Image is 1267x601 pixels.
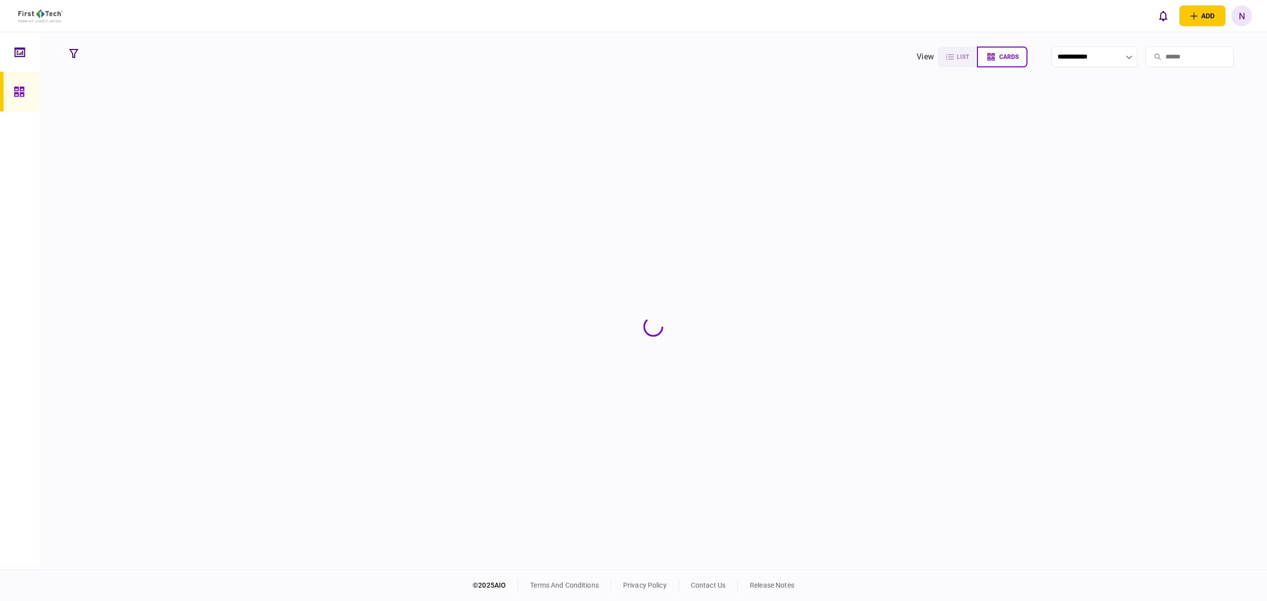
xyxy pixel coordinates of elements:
button: list [938,47,977,67]
a: contact us [691,581,726,589]
a: release notes [750,581,794,589]
button: open notifications list [1153,5,1173,26]
a: privacy policy [623,581,667,589]
span: list [957,53,969,60]
div: © 2025 AIO [473,580,518,591]
button: N [1231,5,1252,26]
a: terms and conditions [530,581,599,589]
div: view [917,51,934,63]
img: client company logo [18,9,62,22]
button: open adding identity options [1179,5,1225,26]
button: cards [977,47,1027,67]
span: cards [999,53,1019,60]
